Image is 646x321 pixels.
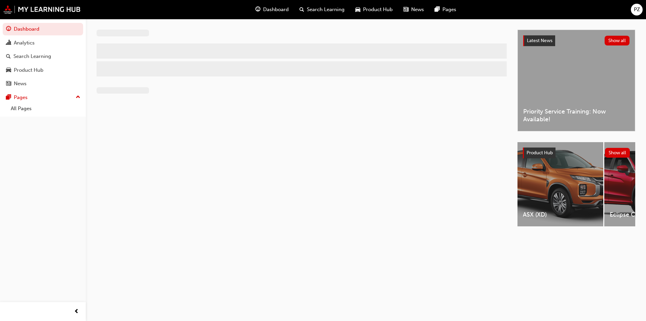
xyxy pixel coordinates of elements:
[527,150,553,156] span: Product Hub
[605,148,630,158] button: Show all
[355,5,360,14] span: car-icon
[3,50,83,63] a: Search Learning
[363,6,393,13] span: Product Hub
[3,22,83,91] button: DashboardAnalyticsSearch LearningProduct HubNews
[307,6,345,13] span: Search Learning
[3,64,83,76] a: Product Hub
[3,77,83,90] a: News
[294,3,350,17] a: search-iconSearch Learning
[3,91,83,104] button: Pages
[634,6,640,13] span: PZ
[76,93,80,102] span: up-icon
[6,54,11,60] span: search-icon
[523,108,630,123] span: Priority Service Training: Now Available!
[14,39,35,47] div: Analytics
[517,30,635,131] a: Latest NewsShow allPriority Service Training: Now Available!
[442,6,456,13] span: Pages
[14,66,43,74] div: Product Hub
[3,23,83,35] a: Dashboard
[74,308,79,316] span: prev-icon
[6,95,11,101] span: pages-icon
[6,81,11,87] span: news-icon
[263,6,289,13] span: Dashboard
[523,35,630,46] a: Latest NewsShow all
[6,26,11,32] span: guage-icon
[6,67,11,73] span: car-icon
[605,36,630,45] button: Show all
[8,103,83,114] a: All Pages
[411,6,424,13] span: News
[14,94,28,101] div: Pages
[523,211,598,219] span: ASX (XD)
[517,142,603,226] a: ASX (XD)
[527,38,552,43] span: Latest News
[631,4,643,15] button: PZ
[14,80,27,88] div: News
[403,5,408,14] span: news-icon
[350,3,398,17] a: car-iconProduct Hub
[3,37,83,49] a: Analytics
[429,3,462,17] a: pages-iconPages
[299,5,304,14] span: search-icon
[6,40,11,46] span: chart-icon
[255,5,260,14] span: guage-icon
[13,53,51,60] div: Search Learning
[250,3,294,17] a: guage-iconDashboard
[435,5,440,14] span: pages-icon
[398,3,429,17] a: news-iconNews
[523,148,630,158] a: Product HubShow all
[3,5,81,14] img: mmal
